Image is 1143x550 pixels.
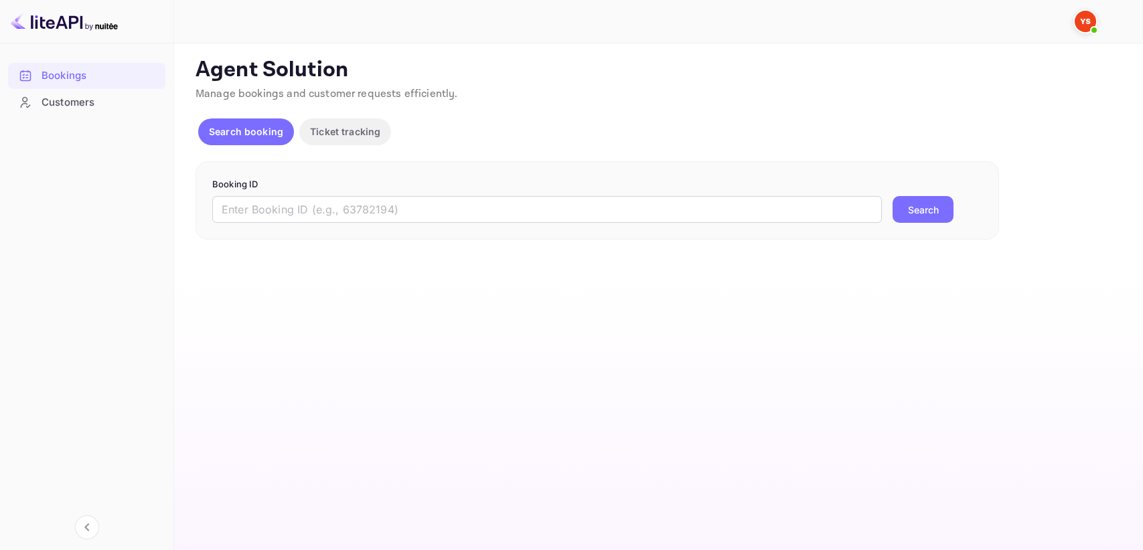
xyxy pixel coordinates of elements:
[75,515,99,539] button: Collapse navigation
[196,87,458,101] span: Manage bookings and customer requests efficiently.
[8,63,165,88] a: Bookings
[196,57,1119,84] p: Agent Solution
[8,63,165,89] div: Bookings
[8,90,165,116] div: Customers
[8,90,165,114] a: Customers
[212,178,982,191] p: Booking ID
[893,196,954,223] button: Search
[310,124,380,139] p: Ticket tracking
[42,68,159,84] div: Bookings
[11,11,118,32] img: LiteAPI logo
[212,196,882,223] input: Enter Booking ID (e.g., 63782194)
[42,95,159,110] div: Customers
[209,124,283,139] p: Search booking
[1075,11,1096,32] img: Yandex Support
